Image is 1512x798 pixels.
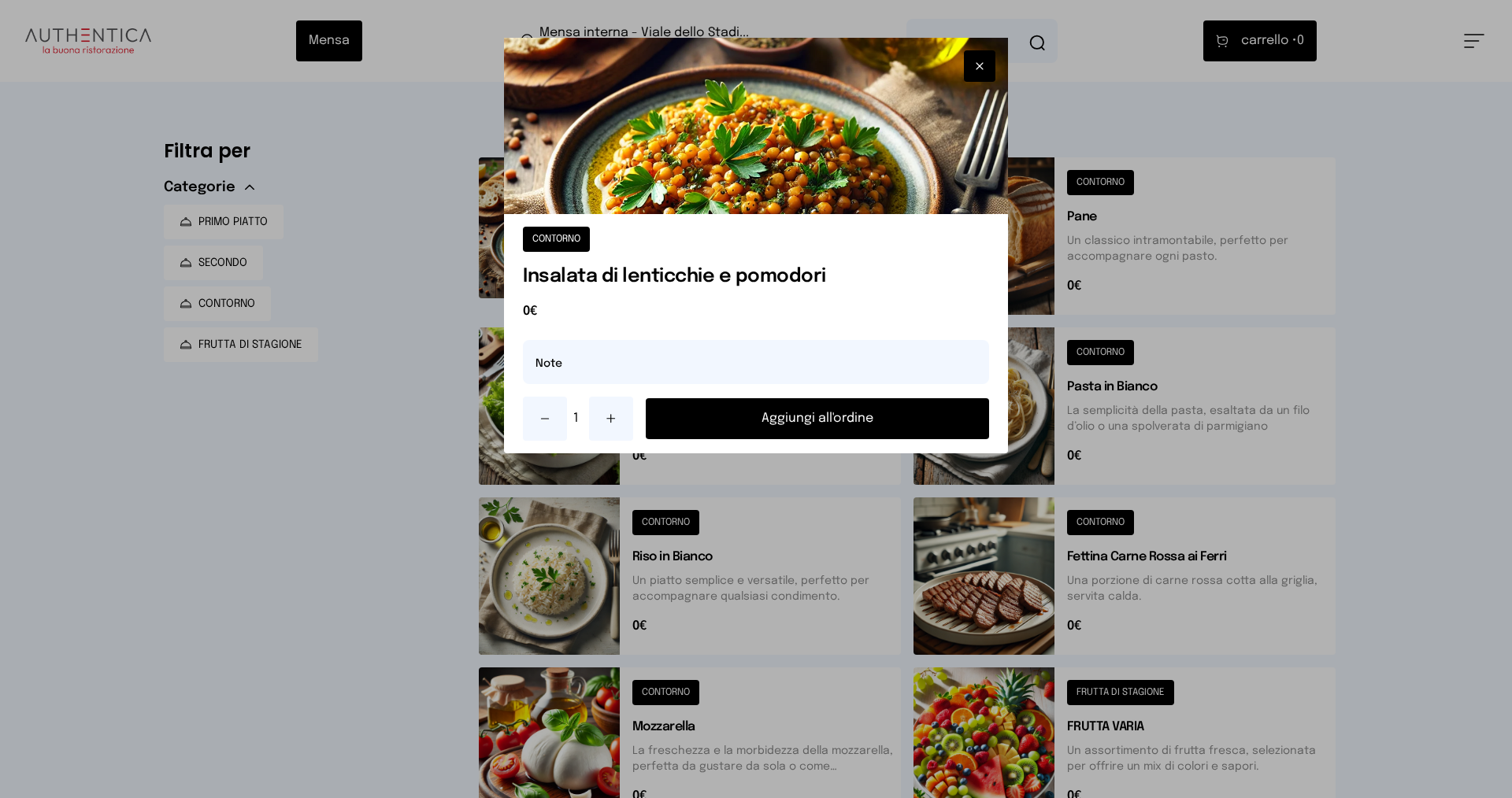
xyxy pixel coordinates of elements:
h1: Insalata di lenticchie e pomodori [523,264,989,290]
button: CONTORNO [523,227,590,252]
span: 1 [573,409,583,428]
span: 0€ [523,302,989,321]
img: Insalata di lenticchie e pomodori [504,38,1008,214]
button: Aggiungi all'ordine [646,398,989,439]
